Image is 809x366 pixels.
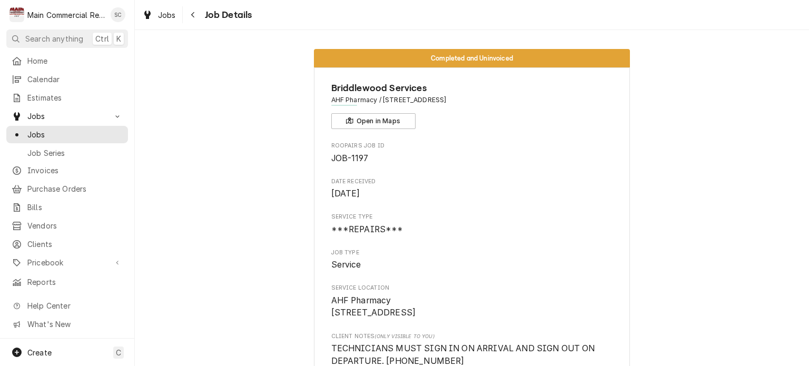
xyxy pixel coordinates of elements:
span: Home [27,55,123,66]
div: Job Type [331,249,613,271]
span: Client Notes [331,332,613,341]
a: Go to What's New [6,315,128,333]
span: Completed and Uninvoiced [431,55,513,62]
span: Roopairs Job ID [331,142,613,150]
span: Date Received [331,187,613,200]
span: Job Series [27,147,123,159]
span: Calendar [27,74,123,85]
span: Jobs [27,111,107,122]
div: M [9,7,24,22]
a: Go to Pricebook [6,254,128,271]
div: Status [314,49,630,67]
span: Invoices [27,165,123,176]
span: Service Type [331,213,613,221]
span: [DATE] [331,189,360,199]
a: Purchase Orders [6,180,128,197]
span: AHF Pharmacy [STREET_ADDRESS] [331,295,416,318]
span: What's New [27,319,122,330]
span: (Only Visible to You) [374,333,434,339]
span: Job Details [202,8,252,22]
a: Vendors [6,217,128,234]
span: Purchase Orders [27,183,123,194]
a: Bills [6,199,128,216]
a: Calendar [6,71,128,88]
span: Bills [27,202,123,213]
span: Service Type [331,223,613,236]
div: Service Type [331,213,613,235]
a: Go to Help Center [6,297,128,314]
span: Date Received [331,177,613,186]
a: Jobs [6,126,128,143]
span: Address [331,95,613,105]
div: SC [111,7,125,22]
div: Date Received [331,177,613,200]
div: Roopairs Job ID [331,142,613,164]
span: Job Type [331,249,613,257]
span: Jobs [27,129,123,140]
div: Client Information [331,81,613,129]
div: Sharon Campbell's Avatar [111,7,125,22]
span: Ctrl [95,33,109,44]
span: TECHNICIANS MUST SIGN IN ON ARRIVAL AND SIGN OUT ON DEPARTURE. [PHONE_NUMBER] [331,343,597,366]
span: Vendors [27,220,123,231]
span: JOB-1197 [331,153,368,163]
a: Clients [6,235,128,253]
span: C [116,347,121,358]
span: Reports [27,276,123,288]
div: Main Commercial Refrigeration Service [27,9,105,21]
span: Job Type [331,259,613,271]
a: Invoices [6,162,128,179]
div: Main Commercial Refrigeration Service's Avatar [9,7,24,22]
a: Go to Jobs [6,107,128,125]
span: Service Location [331,284,613,292]
span: Search anything [25,33,83,44]
span: K [116,33,121,44]
a: Estimates [6,89,128,106]
span: Roopairs Job ID [331,152,613,165]
button: Open in Maps [331,113,416,129]
span: Clients [27,239,123,250]
span: Estimates [27,92,123,103]
div: Service Location [331,284,613,319]
span: Help Center [27,300,122,311]
span: Name [331,81,613,95]
span: Create [27,348,52,357]
a: Home [6,52,128,70]
a: Reports [6,273,128,291]
span: Pricebook [27,257,107,268]
span: Jobs [158,9,176,21]
button: Search anythingCtrlK [6,29,128,48]
button: Navigate back [185,6,202,23]
span: Service Location [331,294,613,319]
span: Service [331,260,361,270]
a: Job Series [6,144,128,162]
a: Jobs [138,6,180,24]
